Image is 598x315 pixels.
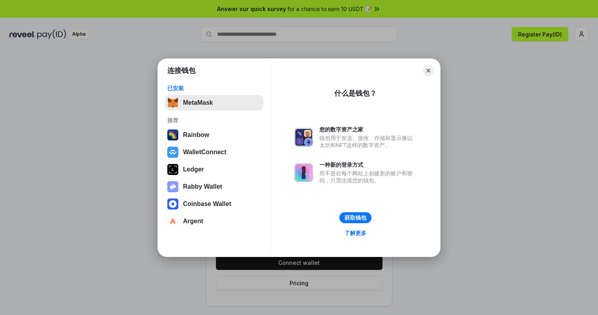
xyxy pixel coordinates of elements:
img: svg+xml,%3Csvg%20width%3D%2228%22%20height%3D%2228%22%20viewBox%3D%220%200%2028%2028%22%20fill%3D... [167,198,178,209]
button: Rainbow [165,127,263,143]
div: 您的数字资产之家 [319,126,417,133]
div: 推荐 [167,117,261,124]
div: Ledger [183,166,204,173]
img: svg+xml,%3Csvg%20xmlns%3D%22http%3A%2F%2Fwww.w3.org%2F2000%2Fsvg%22%20fill%3D%22none%22%20viewBox... [294,128,313,147]
div: Rabby Wallet [183,183,222,190]
img: svg+xml,%3Csvg%20width%3D%2228%22%20height%3D%2228%22%20viewBox%3D%220%200%2028%2028%22%20fill%3D... [167,216,178,227]
img: svg+xml,%3Csvg%20width%3D%22120%22%20height%3D%22120%22%20viewBox%3D%220%200%20120%20120%22%20fil... [167,129,178,140]
div: Rainbow [183,131,209,138]
img: svg+xml,%3Csvg%20xmlns%3D%22http%3A%2F%2Fwww.w3.org%2F2000%2Fsvg%22%20fill%3D%22none%22%20viewBox... [167,181,178,192]
button: Close [423,65,434,76]
div: 钱包用于发送、接收、存储和显示像以太坊和NFT这样的数字资产。 [319,135,417,149]
button: Coinbase Wallet [165,196,263,212]
img: svg+xml,%3Csvg%20xmlns%3D%22http%3A%2F%2Fwww.w3.org%2F2000%2Fsvg%22%20width%3D%2228%22%20height%3... [167,164,178,175]
button: Rabby Wallet [165,179,263,195]
h1: 连接钱包 [167,66,196,75]
button: 获取钱包 [339,212,371,223]
button: Argent [165,213,263,229]
button: Ledger [165,162,263,177]
a: 了解更多 [340,228,371,238]
div: Argent [183,218,203,225]
img: svg+xml,%3Csvg%20fill%3D%22none%22%20height%3D%2233%22%20viewBox%3D%220%200%2035%2033%22%20width%... [167,97,178,108]
div: Coinbase Wallet [183,200,231,208]
button: WalletConnect [165,144,263,160]
div: WalletConnect [183,149,227,156]
button: MetaMask [165,95,263,111]
div: 一种新的登录方式 [319,161,417,168]
div: 了解更多 [344,229,366,237]
img: svg+xml,%3Csvg%20xmlns%3D%22http%3A%2F%2Fwww.w3.org%2F2000%2Fsvg%22%20fill%3D%22none%22%20viewBox... [294,163,313,182]
div: MetaMask [183,99,213,106]
div: 而不是在每个网站上创建新的账户和密码，只需连接您的钱包。 [319,170,417,184]
div: 什么是钱包？ [334,89,377,98]
div: 获取钱包 [344,214,366,221]
img: svg+xml,%3Csvg%20width%3D%2228%22%20height%3D%2228%22%20viewBox%3D%220%200%2028%2028%22%20fill%3D... [167,147,178,158]
div: 已安装 [167,85,261,92]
